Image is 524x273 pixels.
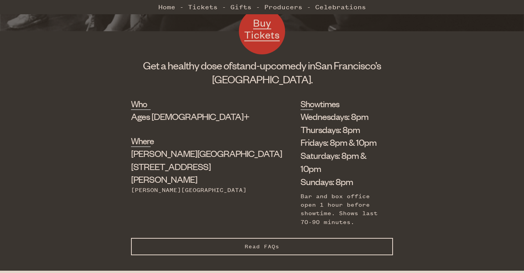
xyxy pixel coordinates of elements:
button: Read FAQs [131,238,393,255]
div: Ages [DEMOGRAPHIC_DATA]+ [131,110,262,123]
li: Sundays: 8pm [301,175,381,188]
span: [GEOGRAPHIC_DATA]. [212,72,312,86]
li: Wednesdays: 8pm [301,110,381,123]
span: stand-up [232,59,271,72]
span: San Francisco’s [315,59,381,72]
li: Saturdays: 8pm & 10pm [301,149,381,175]
span: Read FAQs [245,243,279,250]
span: [PERSON_NAME][GEOGRAPHIC_DATA] [131,147,282,159]
li: Thursdays: 8pm [301,123,381,136]
div: Bar and box office open 1 hour before showtime. Shows last 70-90 minutes. [301,192,381,227]
a: Buy Tickets [239,8,285,54]
h2: Who [131,98,151,110]
div: [STREET_ADDRESS][PERSON_NAME] [131,147,262,186]
h2: Showtimes [301,98,313,110]
div: [PERSON_NAME][GEOGRAPHIC_DATA] [131,186,262,194]
h2: Where [131,135,151,147]
h1: Get a healthy dose of comedy in [131,58,393,86]
li: Fridays: 8pm & 10pm [301,136,381,149]
span: Buy Tickets [244,16,280,41]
